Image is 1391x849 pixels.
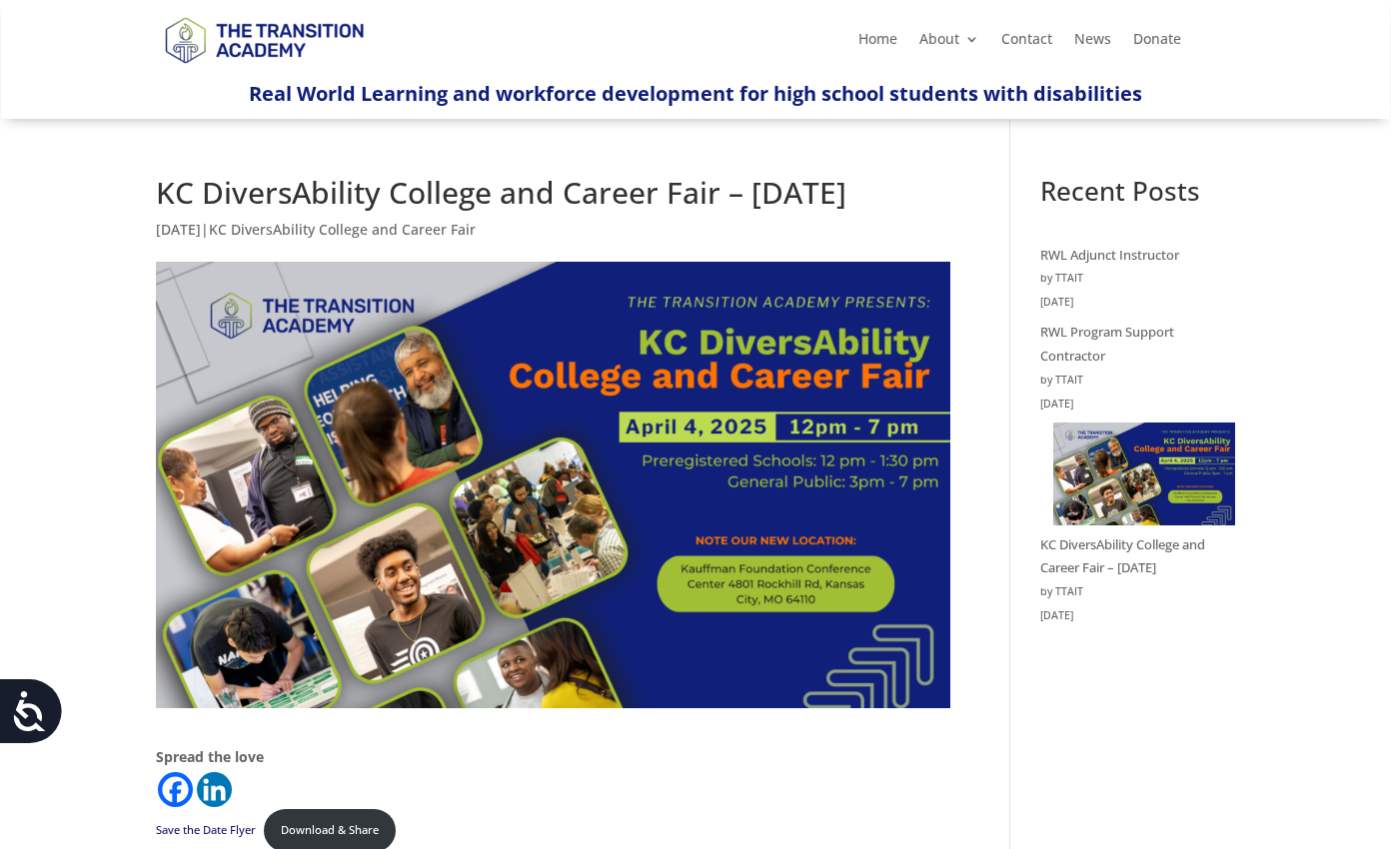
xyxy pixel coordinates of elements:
a: KC DiversAbility College and Career Fair [209,220,476,239]
div: by TTAIT [1040,369,1235,393]
time: [DATE] [1040,393,1235,417]
a: Home [858,32,897,54]
time: [DATE] [1040,291,1235,315]
a: Save the Date Flyer [156,822,256,837]
a: Logo-Noticias [156,60,372,79]
time: [DATE] [1040,604,1235,628]
h1: KC DiversAbility College and Career Fair – [DATE] [156,178,950,218]
h2: Recent Posts [1040,178,1235,214]
a: Linkedin [197,772,232,807]
a: Contact [1001,32,1052,54]
a: Donate [1133,32,1181,54]
div: by TTAIT [1040,267,1235,291]
div: Spread the love [156,745,950,769]
a: Facebook [158,772,193,807]
span: [DATE] [156,220,201,239]
img: TTA Brand_TTA Primary Logo_Horizontal_Light BG [156,4,372,75]
a: News [1074,32,1111,54]
p: | [156,218,950,257]
a: About [919,32,979,54]
a: RWL Adjunct Instructor [1040,246,1179,264]
div: by TTAIT [1040,580,1235,604]
a: KC DiversAbility College and Career Fair – [DATE] [1040,535,1205,577]
span: Real World Learning and workforce development for high school students with disabilities [249,80,1142,107]
a: RWL Program Support Contractor [1040,323,1174,365]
